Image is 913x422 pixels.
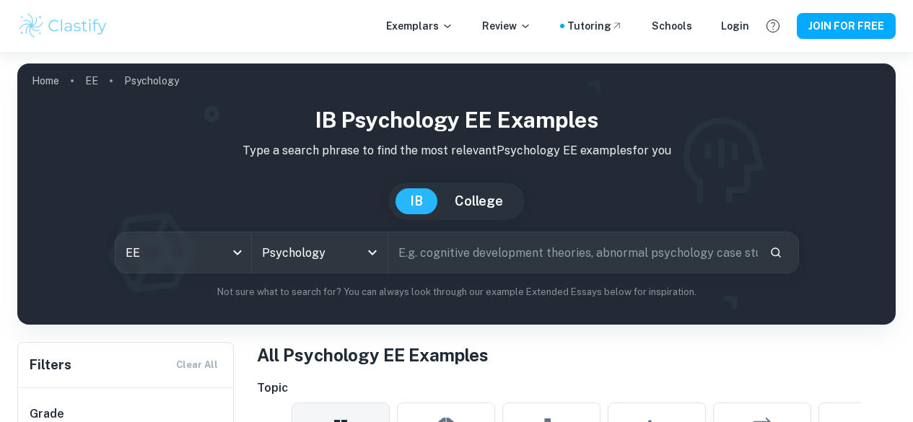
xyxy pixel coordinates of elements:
[386,18,453,34] p: Exemplars
[17,63,896,325] img: profile cover
[388,232,758,273] input: E.g. cognitive development theories, abnormal psychology case studies, social psychology experime...
[29,104,884,136] h1: IB Psychology EE examples
[115,232,251,273] div: EE
[257,342,896,368] h1: All Psychology EE Examples
[652,18,692,34] a: Schools
[567,18,623,34] a: Tutoring
[29,285,884,299] p: Not sure what to search for? You can always look through our example Extended Essays below for in...
[797,13,896,39] button: JOIN FOR FREE
[17,12,109,40] img: Clastify logo
[85,71,98,91] a: EE
[257,379,896,397] h6: Topic
[761,14,785,38] button: Help and Feedback
[764,240,788,265] button: Search
[124,73,179,89] p: Psychology
[30,355,71,375] h6: Filters
[32,71,59,91] a: Home
[396,188,437,214] button: IB
[482,18,531,34] p: Review
[362,242,383,263] button: Open
[440,188,517,214] button: College
[29,142,884,159] p: Type a search phrase to find the most relevant Psychology EE examples for you
[721,18,749,34] a: Login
